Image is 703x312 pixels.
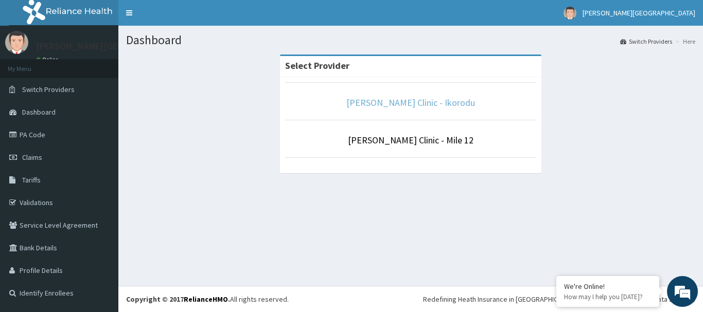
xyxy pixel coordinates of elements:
a: [PERSON_NAME] Clinic - Mile 12 [348,134,473,146]
span: [PERSON_NAME][GEOGRAPHIC_DATA] [583,8,695,17]
a: [PERSON_NAME] Clinic - Ikorodu [346,97,475,108]
a: RelianceHMO [184,295,228,304]
span: Switch Providers [22,85,75,94]
a: Switch Providers [620,37,672,46]
img: User Image [5,31,28,54]
span: Claims [22,153,42,162]
span: Dashboard [22,107,56,117]
img: User Image [564,7,576,20]
p: [PERSON_NAME][GEOGRAPHIC_DATA] [36,42,188,51]
a: Online [36,56,61,63]
div: We're Online! [564,282,652,291]
span: Tariffs [22,175,41,185]
strong: Select Provider [285,60,349,71]
div: Redefining Heath Insurance in [GEOGRAPHIC_DATA] using Telemedicine and Data Science! [423,294,695,304]
strong: Copyright © 2017 . [126,295,230,304]
h1: Dashboard [126,33,695,47]
li: Here [673,37,695,46]
p: How may I help you today? [564,292,652,301]
footer: All rights reserved. [118,286,703,312]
